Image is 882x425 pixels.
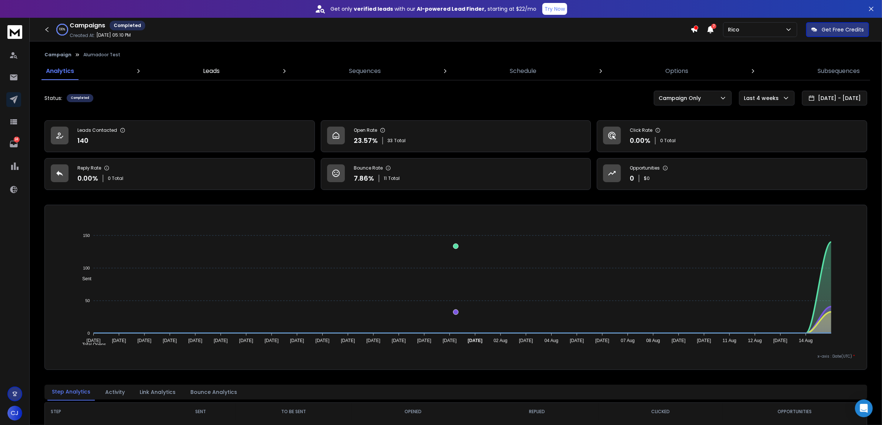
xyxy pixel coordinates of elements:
[443,338,457,344] tspan: [DATE]
[57,354,855,359] p: x-axis : Date(UTC)
[354,135,378,146] p: 23.57 %
[802,91,867,106] button: [DATE] - [DATE]
[545,338,558,344] tspan: 04 Aug
[239,338,253,344] tspan: [DATE]
[354,127,377,133] p: Open Rate
[621,338,635,344] tspan: 07 Aug
[748,338,762,344] tspan: 12 Aug
[77,342,106,347] span: Total Opens
[394,138,406,144] span: Total
[352,403,475,421] th: OPENED
[597,120,867,152] a: Click Rate0.00%0 Total
[77,173,98,184] p: 0.00 %
[87,331,90,335] tspan: 0
[85,298,90,303] tspan: 50
[96,32,131,38] p: [DATE] 05:10 PM
[387,138,393,144] span: 33
[45,403,165,421] th: STEP
[186,384,242,400] button: Bounce Analytics
[475,403,599,421] th: REPLIED
[188,338,202,344] tspan: [DATE]
[44,158,315,190] a: Reply Rate0.00%0 Total
[349,67,381,76] p: Sequences
[70,33,95,39] p: Created At:
[41,62,79,80] a: Analytics
[77,127,117,133] p: Leads Contacted
[83,233,90,238] tspan: 150
[108,175,123,181] p: 0 Total
[599,403,722,421] th: CLICKED
[77,165,101,171] p: Reply Rate
[855,399,873,417] div: Open Intercom Messenger
[321,120,591,152] a: Open Rate23.57%33Total
[392,338,406,344] tspan: [DATE]
[135,384,180,400] button: Link Analytics
[818,67,860,76] p: Subsequences
[744,94,782,102] p: Last 4 weeks
[510,67,536,76] p: Schedule
[417,5,486,13] strong: AI-powered Lead Finder,
[672,338,686,344] tspan: [DATE]
[813,62,864,80] a: Subsequences
[83,266,90,270] tspan: 100
[44,52,71,58] button: Campaign
[77,135,89,146] p: 140
[354,165,383,171] p: Bounce Rate
[163,338,177,344] tspan: [DATE]
[165,403,236,421] th: SENT
[112,338,126,344] tspan: [DATE]
[822,26,864,33] p: Get Free Credits
[354,5,393,13] strong: verified leads
[711,24,716,29] span: 7
[86,338,100,344] tspan: [DATE]
[70,21,105,30] h1: Campaigns
[341,338,355,344] tspan: [DATE]
[661,62,693,80] a: Options
[214,338,228,344] tspan: [DATE]
[630,173,634,184] p: 0
[494,338,507,344] tspan: 02 Aug
[321,158,591,190] a: Bounce Rate7.86%11Total
[595,338,609,344] tspan: [DATE]
[630,135,650,146] p: 0.00 %
[345,62,385,80] a: Sequences
[388,175,400,181] span: Total
[630,127,652,133] p: Click Rate
[659,94,704,102] p: Campaign Only
[330,5,536,13] p: Get only with our starting at $22/mo
[728,26,742,33] p: Rico
[722,403,867,421] th: OPPORTUNITIES
[7,406,22,421] button: CJ
[519,338,533,344] tspan: [DATE]
[723,338,736,344] tspan: 11 Aug
[67,94,93,102] div: Completed
[646,338,660,344] tspan: 08 Aug
[666,67,689,76] p: Options
[366,338,380,344] tspan: [DATE]
[417,338,431,344] tspan: [DATE]
[137,338,152,344] tspan: [DATE]
[203,67,220,76] p: Leads
[44,94,62,102] p: Status:
[199,62,224,80] a: Leads
[14,137,20,143] p: 24
[806,22,869,37] button: Get Free Credits
[264,338,279,344] tspan: [DATE]
[59,27,66,32] p: 100 %
[101,384,129,400] button: Activity
[7,25,22,39] img: logo
[290,338,304,344] tspan: [DATE]
[44,120,315,152] a: Leads Contacted140
[47,384,95,401] button: Step Analytics
[6,137,21,151] a: 24
[660,138,676,144] p: 0 Total
[542,3,567,15] button: Try Now
[236,403,352,421] th: TO BE SENT
[468,338,483,344] tspan: [DATE]
[46,67,74,76] p: Analytics
[505,62,541,80] a: Schedule
[110,21,145,30] div: Completed
[354,173,374,184] p: 7.86 %
[644,175,650,181] p: $ 0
